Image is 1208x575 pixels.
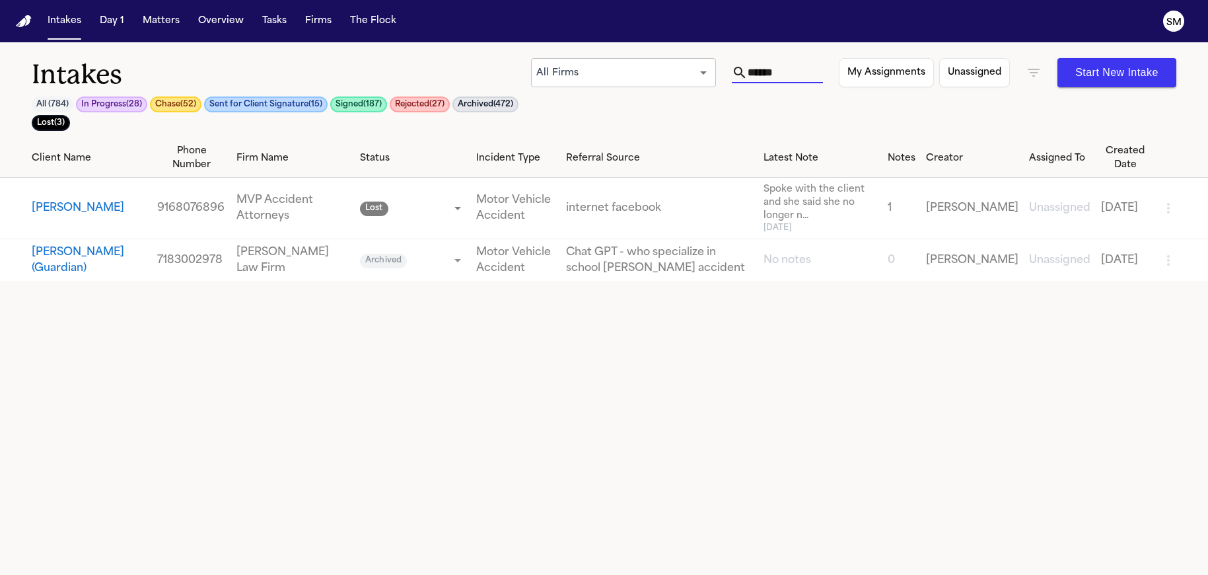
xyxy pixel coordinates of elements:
[566,245,753,276] a: View details for David Randolph (Guardian)
[764,255,811,266] span: No notes
[452,96,518,112] button: Archived(472)
[888,203,892,213] span: 1
[888,200,915,216] a: View details for David Holden
[926,200,1018,216] a: View details for David Holden
[926,252,1018,268] a: View details for David Randolph (Guardian)
[32,245,147,276] button: View details for David Randolph (Guardian)
[476,192,555,224] a: View details for David Holden
[1101,144,1150,172] div: Created Date
[360,251,466,270] div: Update intake status
[345,9,402,33] button: The Flock
[1029,252,1090,268] a: View details for David Randolph (Guardian)
[32,200,147,216] a: View details for David Holden
[150,96,201,112] button: Chase(52)
[764,183,877,223] span: Spoke with the client and she said she no longer n...
[1029,255,1090,266] span: Unassigned
[236,245,349,276] a: View details for David Randolph (Guardian)
[32,115,70,131] button: Lost(3)
[32,96,73,112] button: All (784)
[157,144,226,172] div: Phone Number
[566,151,753,165] div: Referral Source
[764,252,877,268] a: View details for David Randolph (Guardian)
[42,9,87,33] button: Intakes
[566,200,753,216] a: View details for David Holden
[476,151,555,165] div: Incident Type
[888,255,895,266] span: 0
[888,151,915,165] div: Notes
[236,192,349,224] a: View details for David Holden
[390,96,450,112] button: Rejected(27)
[764,223,877,233] span: [DATE]
[157,252,226,268] a: View details for David Randolph (Guardian)
[300,9,337,33] button: Firms
[1029,200,1090,216] a: View details for David Holden
[360,254,407,268] span: Archived
[1029,203,1090,213] span: Unassigned
[257,9,292,33] button: Tasks
[16,15,32,28] a: Home
[157,200,226,216] a: View details for David Holden
[32,151,147,165] div: Client Name
[193,9,249,33] button: Overview
[939,58,1010,87] button: Unassigned
[236,151,349,165] div: Firm Name
[1057,58,1176,87] button: Start New Intake
[76,96,147,112] button: In Progress(28)
[204,96,328,112] button: Sent for Client Signature(15)
[32,58,531,91] h1: Intakes
[476,245,555,276] a: View details for David Randolph (Guardian)
[926,151,1018,165] div: Creator
[360,202,388,216] span: Lost
[94,9,129,33] button: Day 1
[536,68,579,78] span: All Firms
[32,200,124,216] button: View details for David Holden
[360,151,466,165] div: Status
[1101,200,1150,216] a: View details for David Holden
[360,199,466,217] div: Update intake status
[1029,151,1090,165] div: Assigned To
[888,252,915,268] a: View details for David Randolph (Guardian)
[1101,252,1150,268] a: View details for David Randolph (Guardian)
[839,58,934,87] button: My Assignments
[16,15,32,28] img: Finch Logo
[137,9,185,33] button: Matters
[330,96,387,112] button: Signed(187)
[764,151,877,165] div: Latest Note
[764,183,877,233] a: View details for David Holden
